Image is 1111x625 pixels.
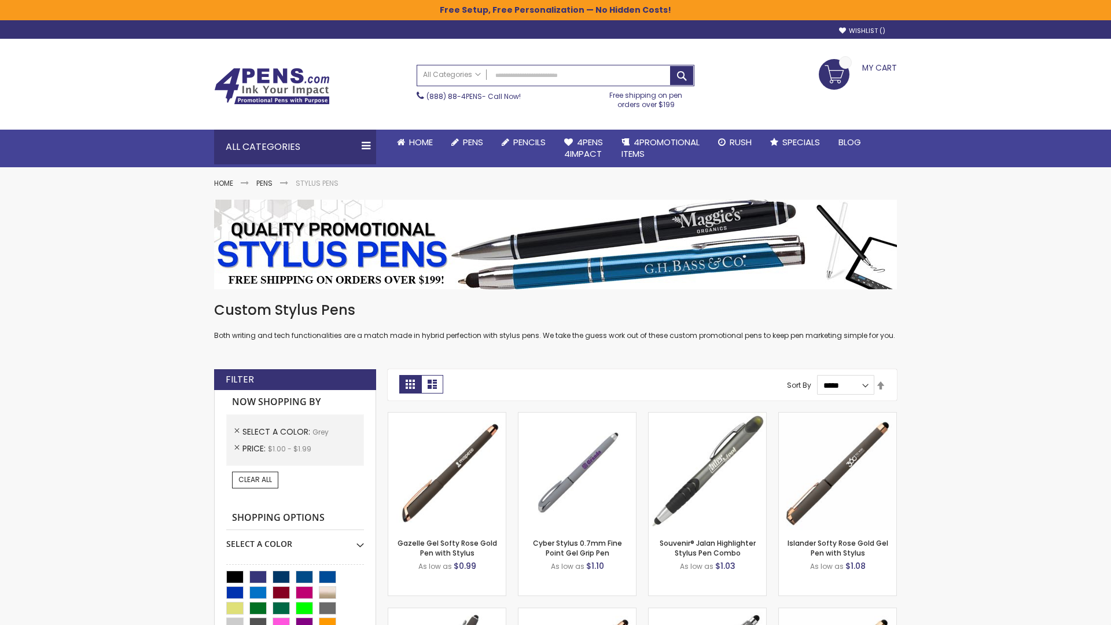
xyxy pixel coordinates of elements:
[296,178,339,188] strong: Stylus Pens
[555,130,612,167] a: 4Pens4impact
[518,413,636,530] img: Cyber Stylus 0.7mm Fine Point Gel Grip Pen-Grey
[518,412,636,422] a: Cyber Stylus 0.7mm Fine Point Gel Grip Pen-Grey
[779,412,896,422] a: Islander Softy Rose Gold Gel Pen with Stylus-Grey
[426,91,482,101] a: (888) 88-4PENS
[492,130,555,155] a: Pencils
[518,608,636,617] a: Gazelle Gel Softy Rose Gold Pen with Stylus - ColorJet-Grey
[226,373,254,386] strong: Filter
[426,91,521,101] span: - Call Now!
[649,413,766,530] img: Souvenir® Jalan Highlighter Stylus Pen Combo-Grey
[829,130,870,155] a: Blog
[398,538,497,557] a: Gazelle Gel Softy Rose Gold Pen with Stylus
[226,530,364,550] div: Select A Color
[612,130,709,167] a: 4PROMOTIONALITEMS
[649,608,766,617] a: Minnelli Softy Pen with Stylus - Laser Engraved-Grey
[242,443,268,454] span: Price
[388,130,442,155] a: Home
[226,390,364,414] strong: Now Shopping by
[214,130,376,164] div: All Categories
[782,136,820,148] span: Specials
[388,608,506,617] a: Custom Soft Touch® Metal Pens with Stylus-Grey
[660,538,756,557] a: Souvenir® Jalan Highlighter Stylus Pen Combo
[761,130,829,155] a: Specials
[810,561,844,571] span: As low as
[417,65,487,84] a: All Categories
[442,130,492,155] a: Pens
[533,538,622,557] a: Cyber Stylus 0.7mm Fine Point Gel Grip Pen
[779,608,896,617] a: Islander Softy Rose Gold Gel Pen with Stylus - ColorJet Imprint-Grey
[214,301,897,341] div: Both writing and tech functionalities are a match made in hybrid perfection with stylus pens. We ...
[232,472,278,488] a: Clear All
[388,412,506,422] a: Gazelle Gel Softy Rose Gold Pen with Stylus-Grey
[845,560,866,572] span: $1.08
[839,27,885,35] a: Wishlist
[226,506,364,531] strong: Shopping Options
[418,561,452,571] span: As low as
[838,136,861,148] span: Blog
[242,426,312,437] span: Select A Color
[564,136,603,160] span: 4Pens 4impact
[423,70,481,79] span: All Categories
[388,413,506,530] img: Gazelle Gel Softy Rose Gold Pen with Stylus-Grey
[586,560,604,572] span: $1.10
[454,560,476,572] span: $0.99
[214,301,897,319] h1: Custom Stylus Pens
[238,475,272,484] span: Clear All
[513,136,546,148] span: Pencils
[214,200,897,289] img: Stylus Pens
[399,375,421,394] strong: Grid
[598,86,695,109] div: Free shipping on pen orders over $199
[214,178,233,188] a: Home
[463,136,483,148] span: Pens
[214,68,330,105] img: 4Pens Custom Pens and Promotional Products
[680,561,713,571] span: As low as
[715,560,735,572] span: $1.03
[256,178,273,188] a: Pens
[787,380,811,390] label: Sort By
[551,561,584,571] span: As low as
[788,538,888,557] a: Islander Softy Rose Gold Gel Pen with Stylus
[709,130,761,155] a: Rush
[312,427,329,437] span: Grey
[730,136,752,148] span: Rush
[649,412,766,422] a: Souvenir® Jalan Highlighter Stylus Pen Combo-Grey
[268,444,311,454] span: $1.00 - $1.99
[409,136,433,148] span: Home
[779,413,896,530] img: Islander Softy Rose Gold Gel Pen with Stylus-Grey
[621,136,700,160] span: 4PROMOTIONAL ITEMS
